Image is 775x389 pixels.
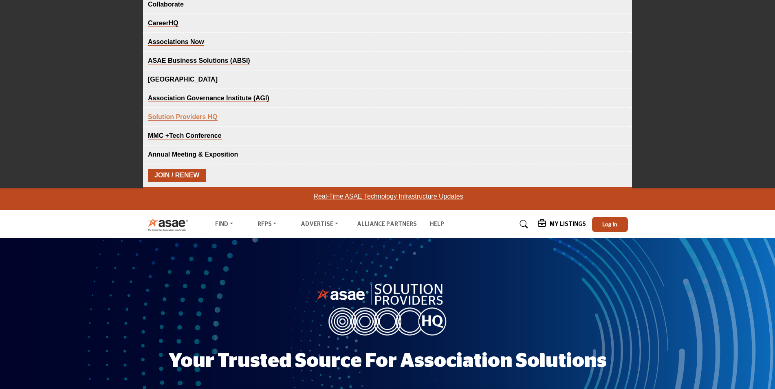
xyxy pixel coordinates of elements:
[512,218,533,231] a: Search
[148,218,193,231] img: Site Logo
[252,219,282,230] a: RFPs
[148,169,206,181] a: Join / Renew - opens in new tab
[592,217,628,232] button: Log In
[148,113,218,121] a: Solution Providers HQ - opens in new tab
[430,221,444,227] a: Help
[538,219,586,229] div: My Listings
[148,132,222,139] a: MMC +Tech Conference - opens in new tab
[550,221,586,228] h5: My Listings
[295,219,344,230] a: Advertise
[602,221,617,228] span: Log In
[357,221,417,227] a: Alliance Partners
[148,95,269,102] a: Associations Governance Institute (AGI) - opens in new tab
[169,349,607,374] h1: Your Trusted Source for Association Solutions
[316,282,459,336] img: image
[148,1,184,8] a: Collaborate - opens in new tab
[209,219,239,230] a: Find
[313,193,463,200] a: Real-Time ASAE Technology Infrastructure Updates
[148,76,218,83] a: ASAE Academy - opens in new tab
[148,151,238,158] a: Annual Meeting & Exposition - opens in new tab
[148,57,250,64] a: ASAE Business Solutions (ABSI) - opens in new tab
[148,38,204,46] a: Associations Now - opens in new tab
[148,20,178,27] a: CareerHQ - opens in new tab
